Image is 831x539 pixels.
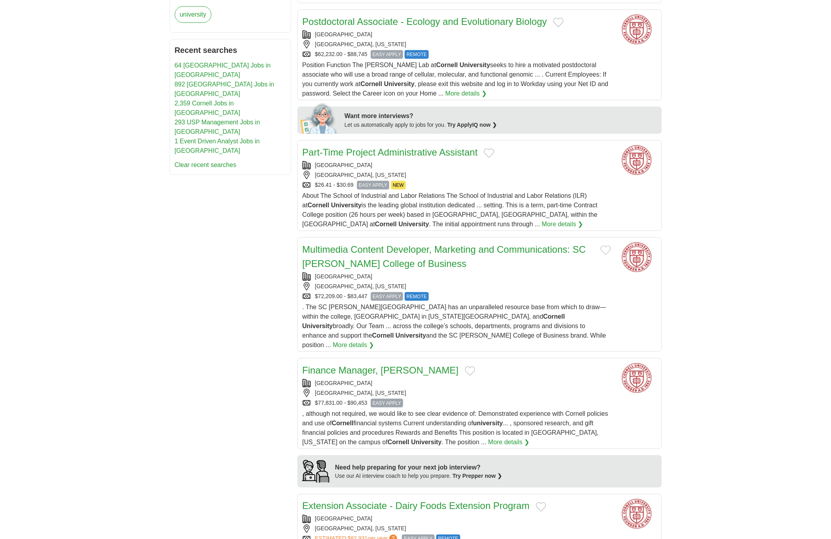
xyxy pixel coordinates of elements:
span: REMOTE [405,292,429,301]
a: Finance Manager, [PERSON_NAME] [303,365,459,376]
strong: Cornell [360,81,382,87]
h2: Recent searches [175,44,286,56]
button: Add to favorite jobs [484,148,494,158]
a: [GEOGRAPHIC_DATA] [315,273,373,280]
div: [GEOGRAPHIC_DATA], [US_STATE] [303,525,611,533]
a: [GEOGRAPHIC_DATA] [315,380,373,386]
a: Part-Time Project Administrative Assistant [303,147,478,158]
img: Cornell University logo [617,145,657,175]
a: More details ❯ [445,89,487,98]
a: Clear recent searches [175,162,237,168]
div: Let us automatically apply to jobs for you. [345,121,657,129]
div: $26.41 - $30.69 [303,181,611,190]
strong: Cornell [332,420,353,426]
span: EASY APPLY [371,50,403,59]
button: Add to favorite jobs [601,246,611,255]
a: 892 [GEOGRAPHIC_DATA] Jobs in [GEOGRAPHIC_DATA] [175,81,275,97]
strong: University [384,81,415,87]
div: $77,831.00 - $90,453 [303,399,611,408]
a: Multimedia Content Developer, Marketing and Communications: SC [PERSON_NAME] College of Business [303,244,586,269]
a: 1 Event Driven Analyst Jobs in [GEOGRAPHIC_DATA] [175,138,260,154]
span: About The School of Industrial and Labor Relations The School of Industrial and Labor Relations (... [303,192,598,227]
a: More details ❯ [542,220,583,229]
div: [GEOGRAPHIC_DATA], [US_STATE] [303,282,611,291]
a: 64 [GEOGRAPHIC_DATA] Jobs in [GEOGRAPHIC_DATA] [175,62,271,78]
span: NEW [391,181,406,190]
a: university [175,6,212,23]
img: Cornell University logo [617,363,657,393]
div: $72,209.00 - $83,447 [303,292,611,301]
strong: Cornell [388,439,409,445]
img: Cornell University logo [617,242,657,272]
a: More details ❯ [333,340,374,350]
span: REMOTE [405,50,429,59]
div: Use our AI interview coach to help you prepare. [335,472,502,481]
strong: University [303,323,333,329]
div: [GEOGRAPHIC_DATA], [US_STATE] [303,171,611,179]
a: 2,359 Cornell Jobs in [GEOGRAPHIC_DATA] [175,100,241,116]
strong: University [460,62,490,68]
a: Extension Associate - Dairy Foods Extension Program [303,501,530,511]
span: . The SC [PERSON_NAME][GEOGRAPHIC_DATA] has an unparalleled resource base from which to draw—with... [303,304,606,348]
a: More details ❯ [488,438,530,447]
strong: Cornell [375,221,397,227]
a: [GEOGRAPHIC_DATA] [315,516,373,522]
a: [GEOGRAPHIC_DATA] [315,162,373,168]
div: [GEOGRAPHIC_DATA], [US_STATE] [303,40,611,49]
a: 293 USP Management Jobs in [GEOGRAPHIC_DATA] [175,119,260,135]
strong: University [398,221,429,227]
strong: Cornell [308,202,329,208]
div: $62,232.00 - $88,745 [303,50,611,59]
strong: university [473,420,503,426]
a: Try Prepper now ❯ [453,473,502,479]
span: EASY APPLY [371,292,403,301]
strong: Cornell [543,313,565,320]
strong: Cornell [436,62,458,68]
span: Position Function The [PERSON_NAME] Lab at seeks to hire a motivated postdoctoral associate who w... [303,62,609,97]
img: apply-iq-scientist.png [301,102,339,134]
div: Need help preparing for your next job interview? [335,463,502,472]
strong: University [411,439,441,445]
a: [GEOGRAPHIC_DATA] [315,31,373,38]
button: Add to favorite jobs [465,366,475,376]
span: EASY APPLY [371,399,403,408]
button: Add to favorite jobs [553,18,564,27]
a: Try ApplyIQ now ❯ [447,122,497,128]
div: [GEOGRAPHIC_DATA], [US_STATE] [303,389,611,397]
strong: Cornell [372,332,394,339]
strong: University [331,202,361,208]
div: Want more interviews? [345,111,657,121]
a: Postdoctoral Associate - Ecology and Evolutionary Biology [303,16,547,27]
img: Cornell University logo [617,499,657,529]
strong: University [396,332,426,339]
button: Add to favorite jobs [536,502,546,512]
span: EASY APPLY [357,181,389,190]
span: , although not required, we would like to see clear evidence of: Demonstrated experience with Cor... [303,410,609,445]
img: Cornell University logo [617,15,657,44]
